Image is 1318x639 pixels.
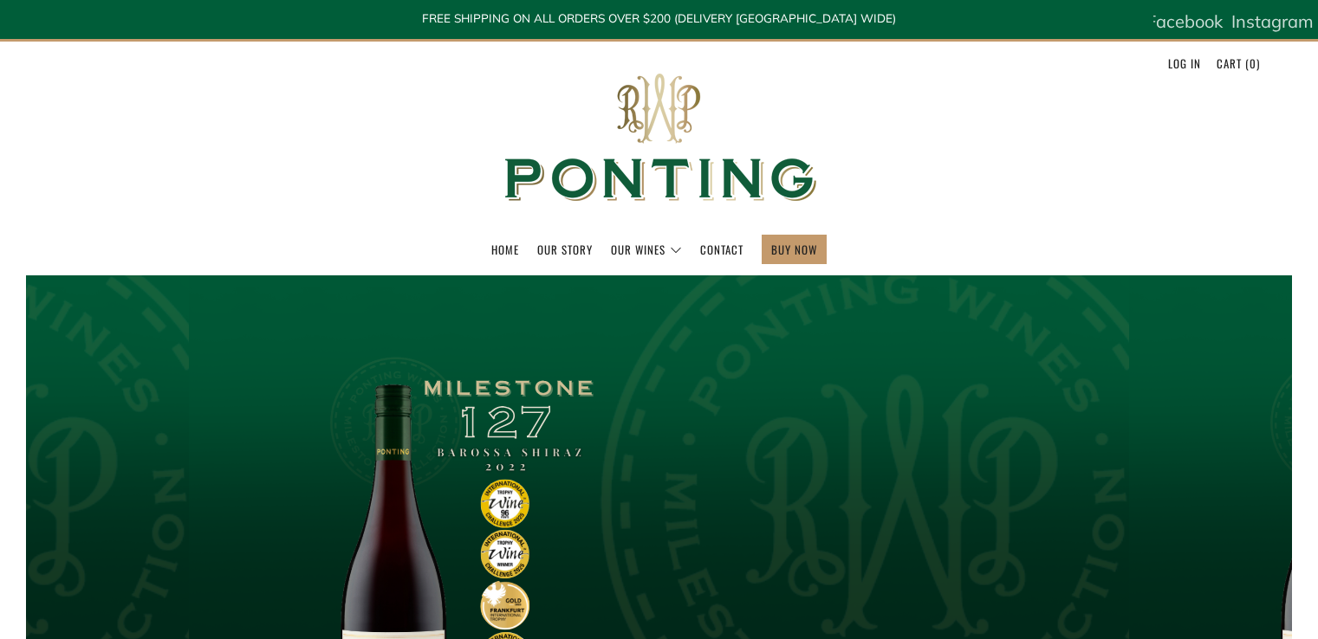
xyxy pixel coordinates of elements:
a: Log in [1168,49,1201,77]
span: Facebook [1146,10,1223,32]
a: Our Story [537,236,593,263]
img: Ponting Wines [486,42,833,235]
a: Facebook [1146,4,1223,39]
a: Home [491,236,519,263]
a: Cart (0) [1217,49,1260,77]
a: BUY NOW [771,236,817,263]
span: Instagram [1231,10,1314,32]
span: 0 [1250,55,1256,72]
a: Instagram [1231,4,1314,39]
a: Contact [700,236,743,263]
a: Our Wines [611,236,682,263]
